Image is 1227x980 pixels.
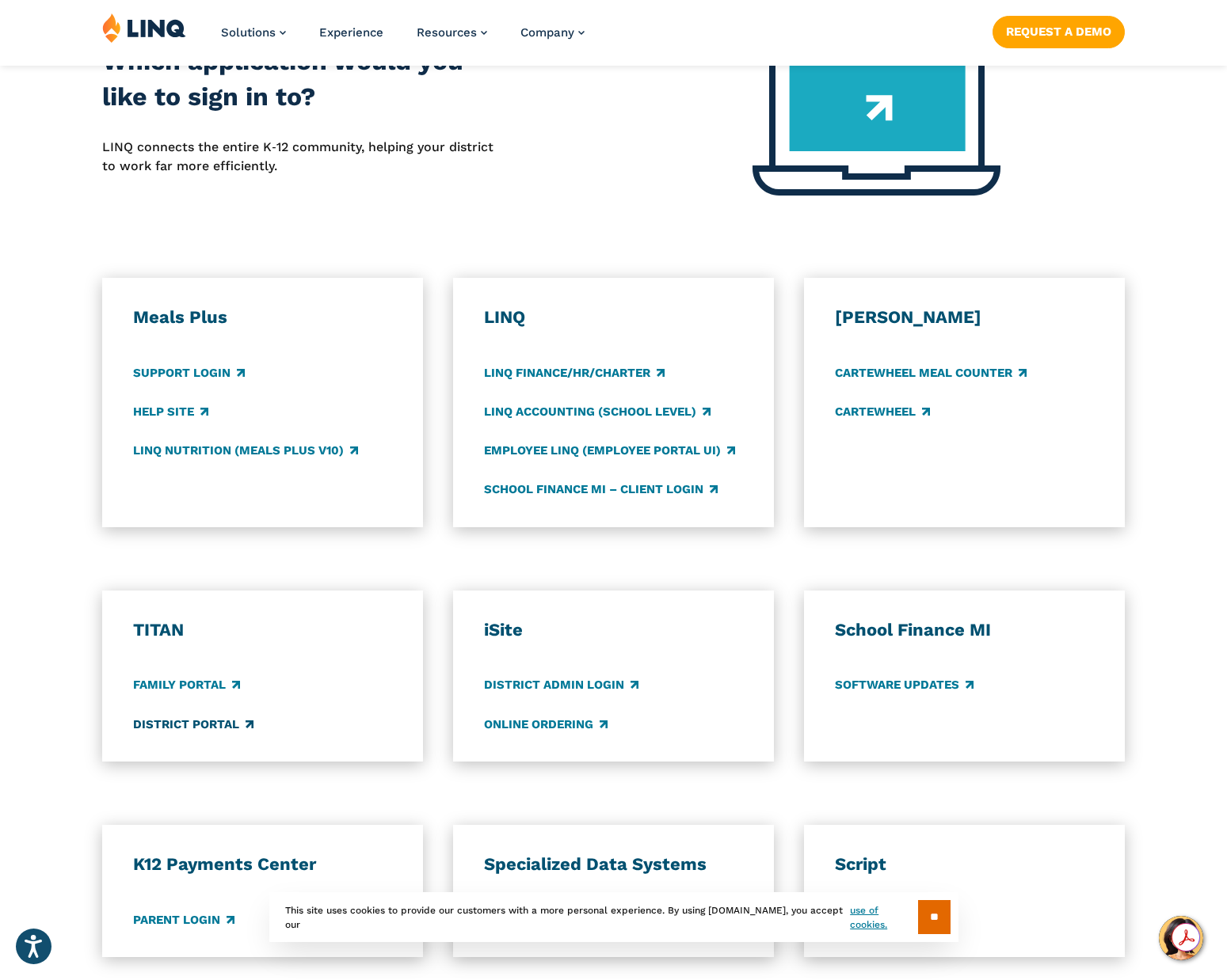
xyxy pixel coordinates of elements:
[417,25,487,40] a: Resources
[102,13,186,43] img: LINQ | K‑12 Software
[133,306,392,329] h3: Meals Plus
[133,619,392,641] h3: TITAN
[133,853,392,876] h3: K12 Payments Center
[484,716,608,733] a: Online Ordering
[835,677,974,694] a: Software Updates
[221,25,286,40] a: Solutions
[520,25,574,40] span: Company
[993,13,1125,47] nav: Button Navigation
[835,364,1027,382] a: CARTEWHEEL Meal Counter
[133,442,358,459] a: LINQ Nutrition (Meals Plus v10)
[133,911,234,929] a: Parent Login
[835,403,930,420] a: CARTEWHEEL
[835,853,1094,876] h3: Script
[102,44,510,116] h2: Which application would you like to sign in to?
[1159,916,1203,960] button: Hello, have a question? Let’s chat.
[133,403,208,420] a: Help Site
[221,25,276,40] span: Solutions
[484,306,743,329] h3: LINQ
[133,364,245,382] a: Support Login
[835,619,1094,641] h3: School Finance MI
[102,138,510,177] p: LINQ connects the entire K‑12 community, helping your district to work far more efficiently.
[520,25,585,40] a: Company
[484,403,711,420] a: LINQ Accounting (school level)
[221,13,585,65] nav: Primary Navigation
[484,853,743,876] h3: Specialized Data Systems
[484,442,735,459] a: Employee LINQ (Employee Portal UI)
[484,364,665,382] a: LINQ Finance/HR/Charter
[835,306,1094,329] h3: [PERSON_NAME]
[850,903,917,932] a: use of cookies.
[269,892,958,942] div: This site uses cookies to provide our customers with a more personal experience. By using [DOMAIN...
[133,677,240,694] a: Family Portal
[484,481,718,498] a: School Finance MI – Client Login
[319,25,383,40] a: Experience
[993,16,1125,47] a: Request a Demo
[484,619,743,641] h3: iSite
[133,716,253,733] a: District Portal
[417,25,477,40] span: Resources
[484,677,638,694] a: District Admin Login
